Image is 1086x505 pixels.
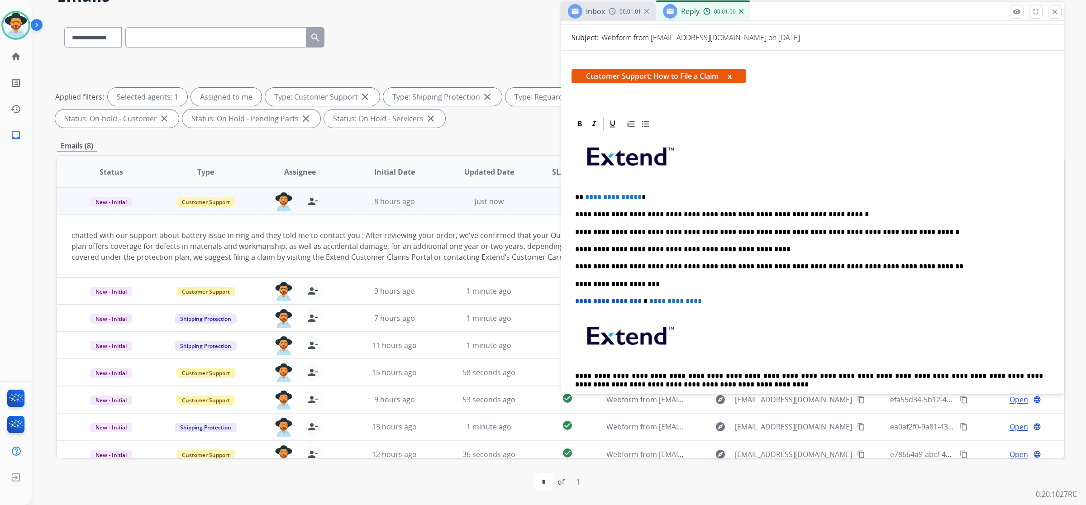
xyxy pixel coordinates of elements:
[960,450,968,458] mat-icon: content_copy
[562,393,573,404] mat-icon: check_circle
[372,367,417,377] span: 15 hours ago
[275,309,293,328] img: agent-avatar
[425,113,436,124] mat-icon: close
[715,421,726,432] mat-icon: explore
[275,445,293,464] img: agent-avatar
[462,367,515,377] span: 58 seconds ago
[55,91,104,102] p: Applied filters:
[572,32,599,43] p: Subject:
[374,196,415,206] span: 8 hours ago
[467,340,511,350] span: 1 minute ago
[176,287,235,296] span: Customer Support
[606,422,811,432] span: Webform from [EMAIL_ADDRESS][DOMAIN_NAME] on [DATE]
[57,140,97,152] p: Emails (8)
[728,71,732,81] button: x
[90,287,132,296] span: New - Initial
[307,196,318,207] mat-icon: person_remove
[175,314,237,324] span: Shipping Protection
[735,394,852,405] span: [EMAIL_ADDRESS][DOMAIN_NAME]
[3,13,29,38] img: avatar
[10,77,21,88] mat-icon: list_alt
[1010,421,1028,432] span: Open
[284,167,316,177] span: Assignee
[310,32,321,43] mat-icon: search
[90,314,132,324] span: New - Initial
[372,449,417,459] span: 12 hours ago
[55,110,179,128] div: Status: On-hold - Customer
[374,395,415,405] span: 9 hours ago
[482,91,493,102] mat-icon: close
[606,117,619,131] div: Underline
[587,117,601,131] div: Italic
[307,286,318,296] mat-icon: person_remove
[467,286,511,296] span: 1 minute ago
[557,476,564,487] div: of
[159,113,170,124] mat-icon: close
[1036,489,1077,500] p: 0.20.1027RC
[307,340,318,351] mat-icon: person_remove
[569,473,587,491] div: 1
[10,104,21,114] mat-icon: history
[586,6,605,16] span: Inbox
[374,286,415,296] span: 9 hours ago
[197,167,214,177] span: Type
[383,88,502,106] div: Type: Shipping Protection
[606,449,811,459] span: Webform from [EMAIL_ADDRESS][DOMAIN_NAME] on [DATE]
[374,313,415,323] span: 7 hours ago
[182,110,320,128] div: Status: On Hold - Pending Parts
[176,368,235,378] span: Customer Support
[307,394,318,405] mat-icon: person_remove
[573,117,586,131] div: Bold
[639,117,653,131] div: Bullet List
[960,395,968,404] mat-icon: content_copy
[275,391,293,410] img: agent-avatar
[275,418,293,437] img: agent-avatar
[360,91,371,102] mat-icon: close
[307,313,318,324] mat-icon: person_remove
[90,450,132,460] span: New - Initial
[372,422,417,432] span: 13 hours ago
[275,363,293,382] img: agent-avatar
[1032,8,1040,16] mat-icon: fullscreen
[606,395,811,405] span: Webform from [EMAIL_ADDRESS][DOMAIN_NAME] on [DATE]
[10,130,21,141] mat-icon: inbox
[1051,8,1059,16] mat-icon: close
[175,423,237,432] span: Shipping Protection
[176,395,235,405] span: Customer Support
[176,197,235,207] span: Customer Support
[857,450,865,458] mat-icon: content_copy
[374,167,415,177] span: Initial Date
[601,32,800,43] p: Webform from [EMAIL_ADDRESS][DOMAIN_NAME] on [DATE]
[176,450,235,460] span: Customer Support
[715,394,726,405] mat-icon: explore
[462,395,515,405] span: 53 seconds ago
[1010,394,1028,405] span: Open
[1033,395,1041,404] mat-icon: language
[307,421,318,432] mat-icon: person_remove
[71,230,861,262] div: chatted with our support about battery issue in ring and they told me to contact you : After revi...
[275,282,293,301] img: agent-avatar
[307,449,318,460] mat-icon: person_remove
[90,395,132,405] span: New - Initial
[90,423,132,432] span: New - Initial
[890,422,1027,432] span: ea0af2f0-9a81-438e-99c6-d1a2aebbd731
[572,69,746,83] span: Customer Support: How to File a Claim
[372,340,417,350] span: 11 hours ago
[552,167,565,177] span: SLA
[90,197,132,207] span: New - Initial
[175,341,237,351] span: Shipping Protection
[1010,449,1028,460] span: Open
[714,8,736,15] span: 00:01:00
[1013,8,1021,16] mat-icon: remove_red_eye
[735,449,852,460] span: [EMAIL_ADDRESS][DOMAIN_NAME]
[681,6,700,16] span: Reply
[108,88,187,106] div: Selected agents: 1
[624,117,638,131] div: Ordered List
[1033,423,1041,431] mat-icon: language
[100,167,123,177] span: Status
[715,449,726,460] mat-icon: explore
[857,395,865,404] mat-icon: content_copy
[464,167,514,177] span: Updated Date
[562,448,573,458] mat-icon: check_circle
[890,395,1028,405] span: efa55d34-5b12-4d91-ad88-6b059ef8a144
